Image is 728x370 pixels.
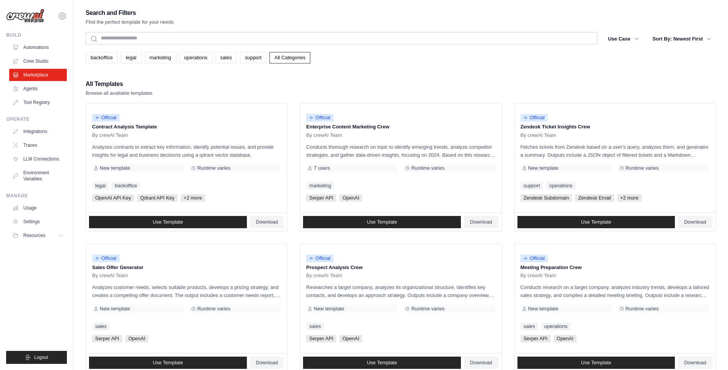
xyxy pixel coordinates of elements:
span: +2 more [181,194,205,202]
span: OpenAI [125,335,148,342]
a: legal [92,182,109,190]
span: Download [470,360,492,366]
a: Crew Studio [9,55,67,67]
a: Automations [9,41,67,54]
span: Official [520,114,548,122]
span: Resources [23,232,45,239]
a: Settings [9,216,67,228]
span: Official [520,255,548,262]
a: Download [678,216,712,228]
div: Build [6,32,67,38]
span: New template [100,165,130,171]
a: sales [216,52,237,63]
a: Agents [9,83,67,95]
h2: All Templates [86,79,152,89]
button: Logout [6,351,67,364]
p: Sales Offer Generator [92,264,281,271]
p: Fetches tickets from Zendesk based on a user's query, analyzes them, and generates a summary. Out... [520,143,709,159]
a: sales [92,323,110,330]
span: Serper API [306,335,336,342]
p: Browse all available templates [86,89,152,97]
a: Use Template [303,216,461,228]
a: Use Template [89,357,247,369]
span: New template [528,165,558,171]
a: marketing [306,182,334,190]
a: Use Template [517,357,675,369]
span: Use Template [153,219,183,225]
span: Zendesk Email [575,194,614,202]
h2: Search and Filters [86,8,174,18]
a: Use Template [303,357,461,369]
a: Download [250,216,284,228]
span: Download [684,219,706,225]
a: Use Template [517,216,675,228]
a: sales [306,323,324,330]
span: Official [306,114,334,122]
span: Official [92,255,120,262]
button: Resources [9,229,67,242]
p: Conducts thorough research on topic to identify emerging trends, analyze competitor strategies, a... [306,143,495,159]
span: Use Template [581,360,611,366]
span: Logout [34,354,48,360]
p: Contract Analysis Template [92,123,281,131]
p: Find the perfect template for your needs [86,18,174,26]
a: LLM Connections [9,153,67,165]
a: Usage [9,202,67,214]
a: operations [546,182,576,190]
a: backoffice [86,52,118,63]
p: Zendesk Ticket Insights Crew [520,123,709,131]
a: Tool Registry [9,96,67,109]
span: +2 more [617,194,642,202]
a: All Categories [269,52,310,63]
a: legal [121,52,141,63]
span: Use Template [153,360,183,366]
span: Runtime varies [411,165,444,171]
a: support [240,52,266,63]
a: support [520,182,543,190]
p: Analyzes customer needs, selects suitable products, develops a pricing strategy, and creates a co... [92,283,281,299]
span: By crewAI Team [520,132,556,138]
span: Qdrant API Key [137,194,178,202]
span: Runtime varies [411,306,444,312]
span: OpenAI [554,335,577,342]
span: New template [100,306,130,312]
span: Download [256,360,278,366]
span: Runtime varies [197,165,230,171]
a: operations [541,323,571,330]
span: OpenAI [339,335,362,342]
a: marketing [144,52,176,63]
a: Download [678,357,712,369]
span: 7 users [314,165,330,171]
a: backoffice [112,182,140,190]
span: Runtime varies [197,306,230,312]
span: By crewAI Team [92,132,128,138]
p: Researches a target company, analyzes its organizational structure, identifies key contacts, and ... [306,283,495,299]
span: OpenAI API Key [92,194,134,202]
span: Download [470,219,492,225]
button: Sort By: Newest First [648,32,716,46]
span: Zendesk Subdomain [520,194,572,202]
p: Enterprise Content Marketing Crew [306,123,495,131]
span: Serper API [520,335,551,342]
span: OpenAI [339,194,362,202]
span: Runtime varies [626,165,659,171]
a: operations [179,52,212,63]
span: Download [256,219,278,225]
span: Runtime varies [626,306,659,312]
div: Operate [6,116,67,122]
img: Logo [6,9,44,23]
span: Serper API [306,194,336,202]
span: Serper API [92,335,122,342]
span: Use Template [367,219,397,225]
span: Download [684,360,706,366]
a: Marketplace [9,69,67,81]
span: New template [528,306,558,312]
a: sales [520,323,538,330]
span: New template [314,306,344,312]
a: Download [464,216,498,228]
span: Use Template [367,360,397,366]
div: Manage [6,193,67,199]
a: Traces [9,139,67,151]
button: Use Case [603,32,644,46]
a: Download [464,357,498,369]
